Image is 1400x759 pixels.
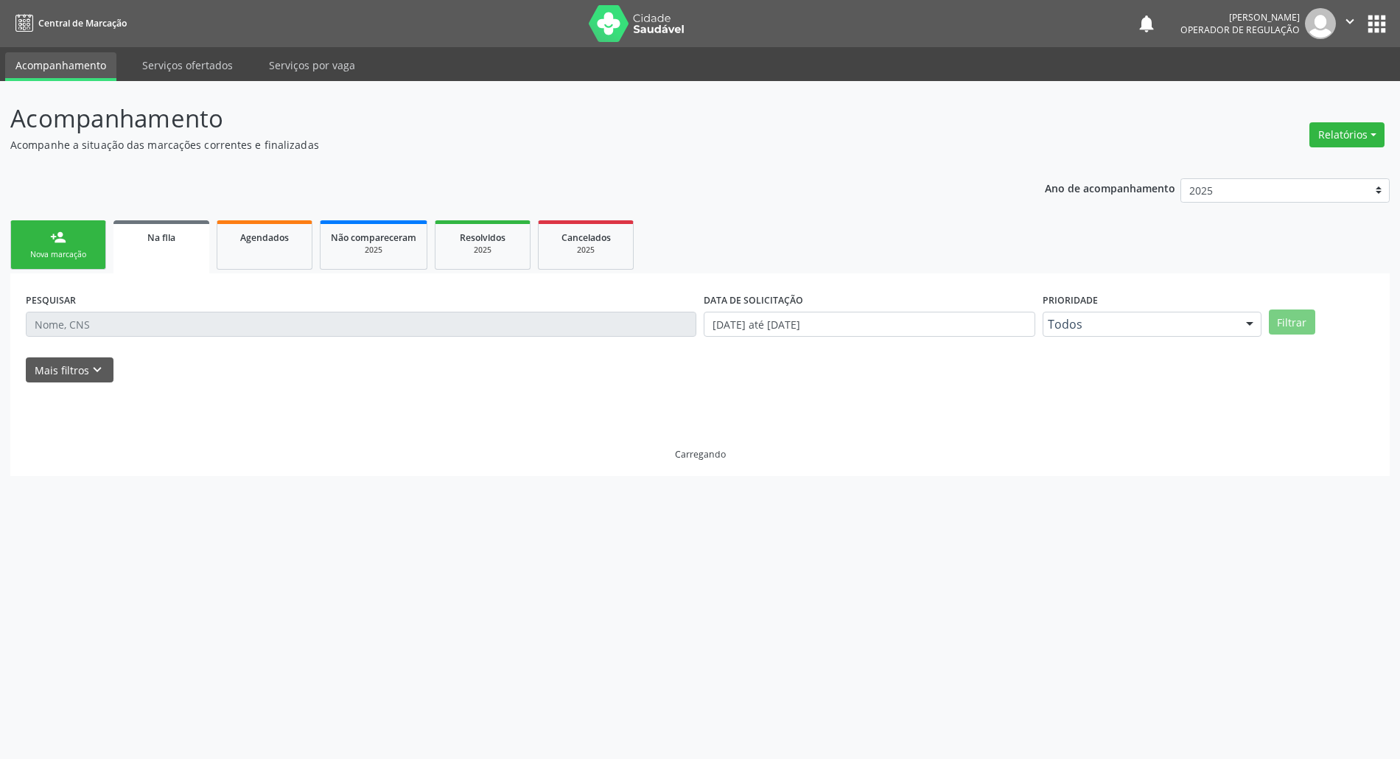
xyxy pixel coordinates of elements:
label: Prioridade [1043,289,1098,312]
a: Serviços por vaga [259,52,365,78]
a: Acompanhamento [5,52,116,81]
button: notifications [1136,13,1157,34]
p: Ano de acompanhamento [1045,178,1175,197]
label: DATA DE SOLICITAÇÃO [704,289,803,312]
div: [PERSON_NAME] [1180,11,1300,24]
label: PESQUISAR [26,289,76,312]
div: Carregando [675,448,726,461]
div: Nova marcação [21,249,95,260]
button: Mais filtroskeyboard_arrow_down [26,357,113,383]
i: keyboard_arrow_down [89,362,105,378]
div: 2025 [331,245,416,256]
span: Na fila [147,231,175,244]
div: 2025 [446,245,519,256]
p: Acompanhe a situação das marcações correntes e finalizadas [10,137,976,153]
span: Não compareceram [331,231,416,244]
p: Acompanhamento [10,100,976,137]
span: Central de Marcação [38,17,127,29]
button:  [1336,8,1364,39]
span: Agendados [240,231,289,244]
button: Relatórios [1309,122,1385,147]
div: person_add [50,229,66,245]
input: Nome, CNS [26,312,696,337]
button: Filtrar [1269,309,1315,335]
span: Todos [1048,317,1231,332]
a: Central de Marcação [10,11,127,35]
span: Operador de regulação [1180,24,1300,36]
input: Selecione um intervalo [704,312,1035,337]
a: Serviços ofertados [132,52,243,78]
span: Cancelados [561,231,611,244]
button: apps [1364,11,1390,37]
img: img [1305,8,1336,39]
div: 2025 [549,245,623,256]
span: Resolvidos [460,231,505,244]
i:  [1342,13,1358,29]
